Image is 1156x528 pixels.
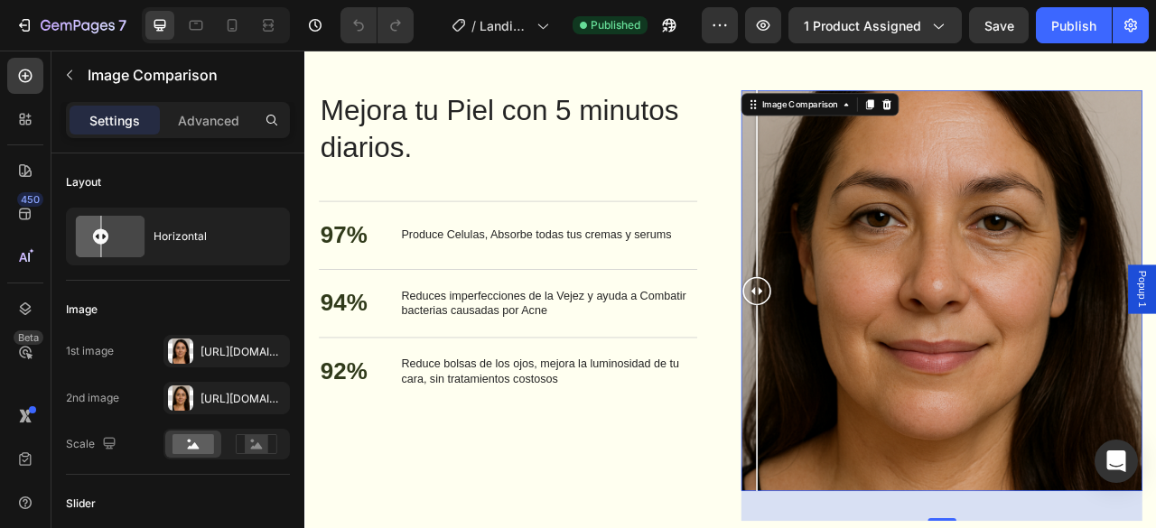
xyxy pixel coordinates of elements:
[123,226,467,245] p: Produce Celulas, Absorbe todas tus cremas y serums
[1057,280,1075,327] span: Popup 1
[969,7,1029,43] button: Save
[178,111,239,130] p: Advanced
[340,7,414,43] div: Undo/Redo
[804,16,921,35] span: 1 product assigned
[471,16,476,35] span: /
[304,51,1156,528] iframe: Design area
[89,111,140,130] p: Settings
[66,432,120,457] div: Scale
[578,60,682,77] div: Image Comparison
[591,17,640,33] span: Published
[123,390,498,428] p: Reduce bolsas de los ojos, mejora la luminosidad de tu cara, sin tratamientos costosos
[88,64,283,86] p: Image Comparison
[20,302,79,341] p: 94%
[123,303,498,341] p: Reduces imperfecciones de la Vejez y ayuda a Combatir bacterias causadas por Acne
[66,343,114,359] div: 1st image
[1095,440,1138,483] div: Open Intercom Messenger
[7,7,135,43] button: 7
[20,216,79,255] p: 97%
[200,344,285,360] div: [URL][DOMAIN_NAME]
[984,18,1014,33] span: Save
[17,192,43,207] div: 450
[1036,7,1112,43] button: Publish
[66,174,101,190] div: Layout
[66,390,119,406] div: 2nd image
[66,301,98,318] div: Image
[118,14,126,36] p: 7
[200,391,285,407] div: [URL][DOMAIN_NAME]
[18,51,499,148] h2: Mejora tu Piel con 5 minutos diarios.
[14,330,43,345] div: Beta
[66,496,96,512] div: Slider
[788,7,962,43] button: 1 product assigned
[20,389,79,428] p: 92%
[154,216,264,257] div: Horizontal
[1051,16,1096,35] div: Publish
[480,16,529,35] span: Landing varita facial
